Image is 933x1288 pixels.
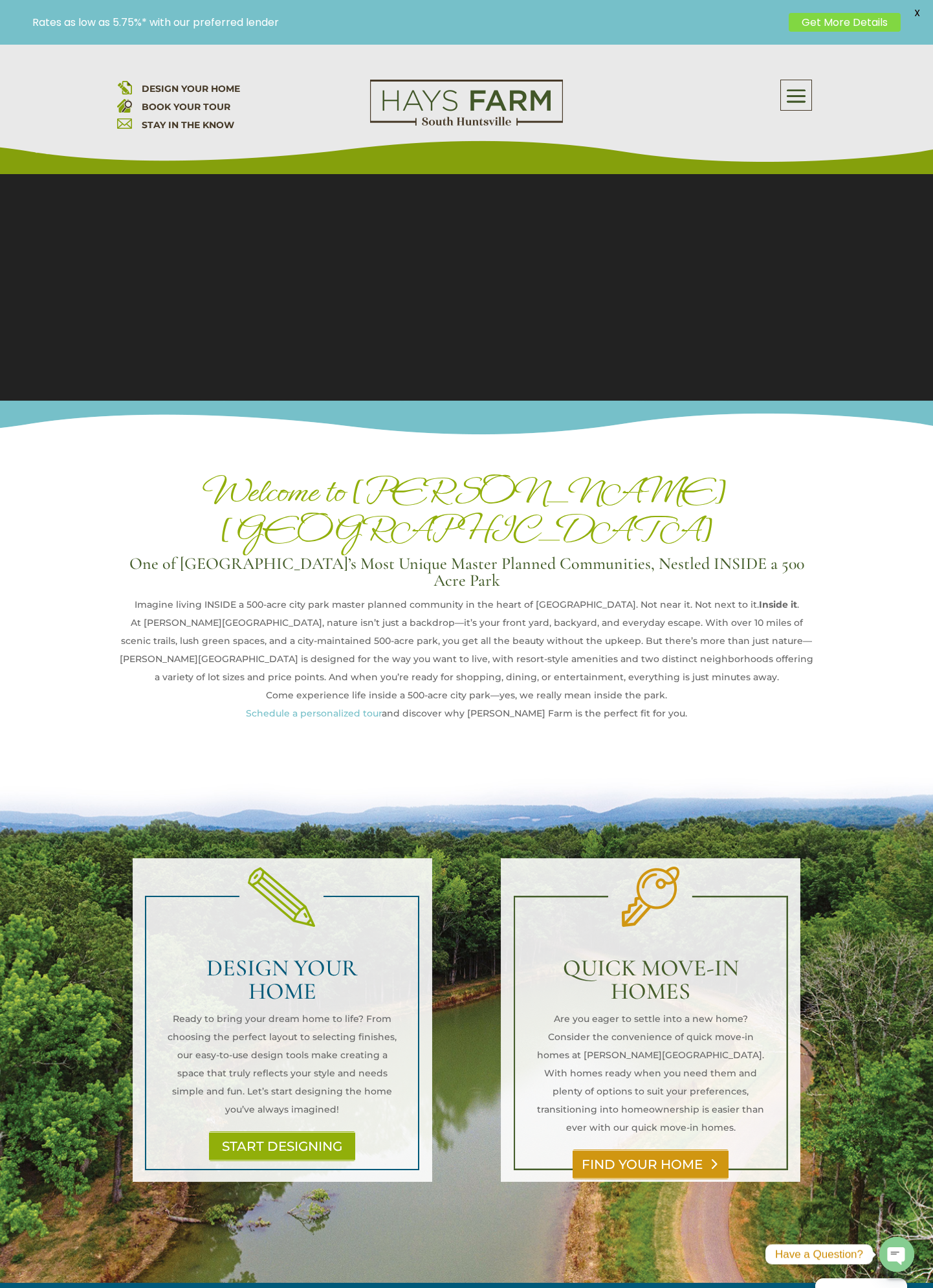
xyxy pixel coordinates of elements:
a: DESIGN YOUR HOME [142,83,240,94]
div: At [PERSON_NAME][GEOGRAPHIC_DATA], nature isn’t just a backdrop—it’s your front yard, backyard, a... [117,614,816,686]
a: hays farm homes huntsville development [370,117,563,129]
span: X [907,3,927,23]
h3: One of [GEOGRAPHIC_DATA]’s Most Unique Master Planned Communities, Nestled INSIDE a 500 Acre Park [117,555,816,595]
p: Ready to bring your dream home to life? From choosing the perfect layout to selecting finishes, o... [167,1010,398,1118]
a: START DESIGNING [209,1131,355,1161]
a: STAY IN THE KNOW [142,119,234,131]
img: book your home tour [117,98,132,113]
a: BOOK YOUR TOUR [142,101,230,113]
div: Imagine living INSIDE a 500-acre city park master planned community in the heart of [GEOGRAPHIC_D... [117,595,816,614]
div: Come experience life inside a 500-acre city park—yes, we really mean inside the park. [117,686,816,704]
p: Rates as low as 5.75%* with our preferred lender [32,16,782,28]
p: Are you eager to settle into a new home? Consider the convenience of quick move-in homes at [PERS... [535,1010,766,1137]
img: design your home [117,80,132,94]
a: FIND YOUR HOME [573,1149,729,1179]
img: Logo [370,80,563,126]
p: and discover why [PERSON_NAME] Farm is the perfect fit for you. [117,704,816,722]
h2: QUICK MOVE-IN HOMES [535,957,766,1010]
h2: DESIGN YOUR HOME [167,957,398,1010]
a: Get More Details [789,13,901,32]
strong: Inside it [759,599,797,610]
a: Schedule a personalized tour [246,707,382,719]
h1: Welcome to [PERSON_NAME][GEOGRAPHIC_DATA] [117,472,816,555]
